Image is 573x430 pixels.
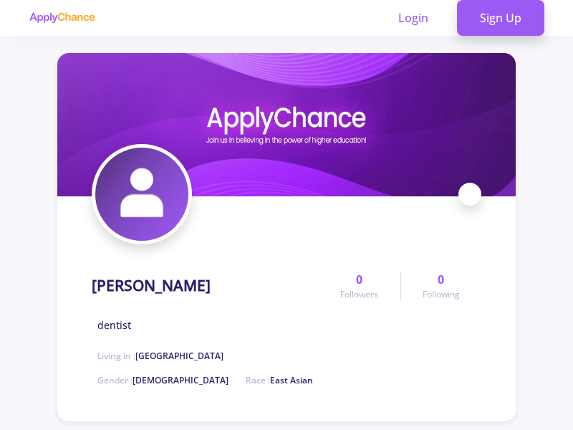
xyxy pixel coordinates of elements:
span: 0 [438,271,444,288]
span: [GEOGRAPHIC_DATA] [135,350,223,362]
span: 0 [356,271,362,288]
img: hojjat hassanzadeavatar [95,148,188,241]
span: Followers [340,288,378,301]
span: East Asian [270,374,313,386]
span: [DEMOGRAPHIC_DATA] [133,374,228,386]
span: Following [423,288,460,301]
span: Gender : [97,374,228,386]
a: 0Followers [319,271,400,301]
a: 0Following [400,271,481,301]
img: hojjat hassanzadecover image [57,53,516,196]
span: Race : [246,374,313,386]
img: applychance logo text only [29,12,95,24]
h1: [PERSON_NAME] [92,277,211,295]
span: Living in : [97,350,223,362]
span: dentist [97,317,131,333]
